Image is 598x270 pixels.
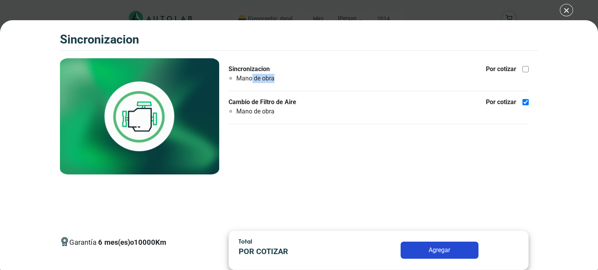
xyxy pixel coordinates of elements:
[98,237,166,248] p: 6 mes(es) o 10000 Km
[236,74,318,83] li: Mano de obra
[239,246,348,258] p: POR COTIZAR
[401,242,478,259] button: Agregar
[236,107,318,116] li: Mano de obra
[229,98,318,107] p: Cambio de Filtro de Aire
[69,237,166,254] span: Garantía
[229,64,318,74] p: Sincronizacion
[60,33,139,47] h3: SINCRONIZACION
[239,238,252,245] span: Total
